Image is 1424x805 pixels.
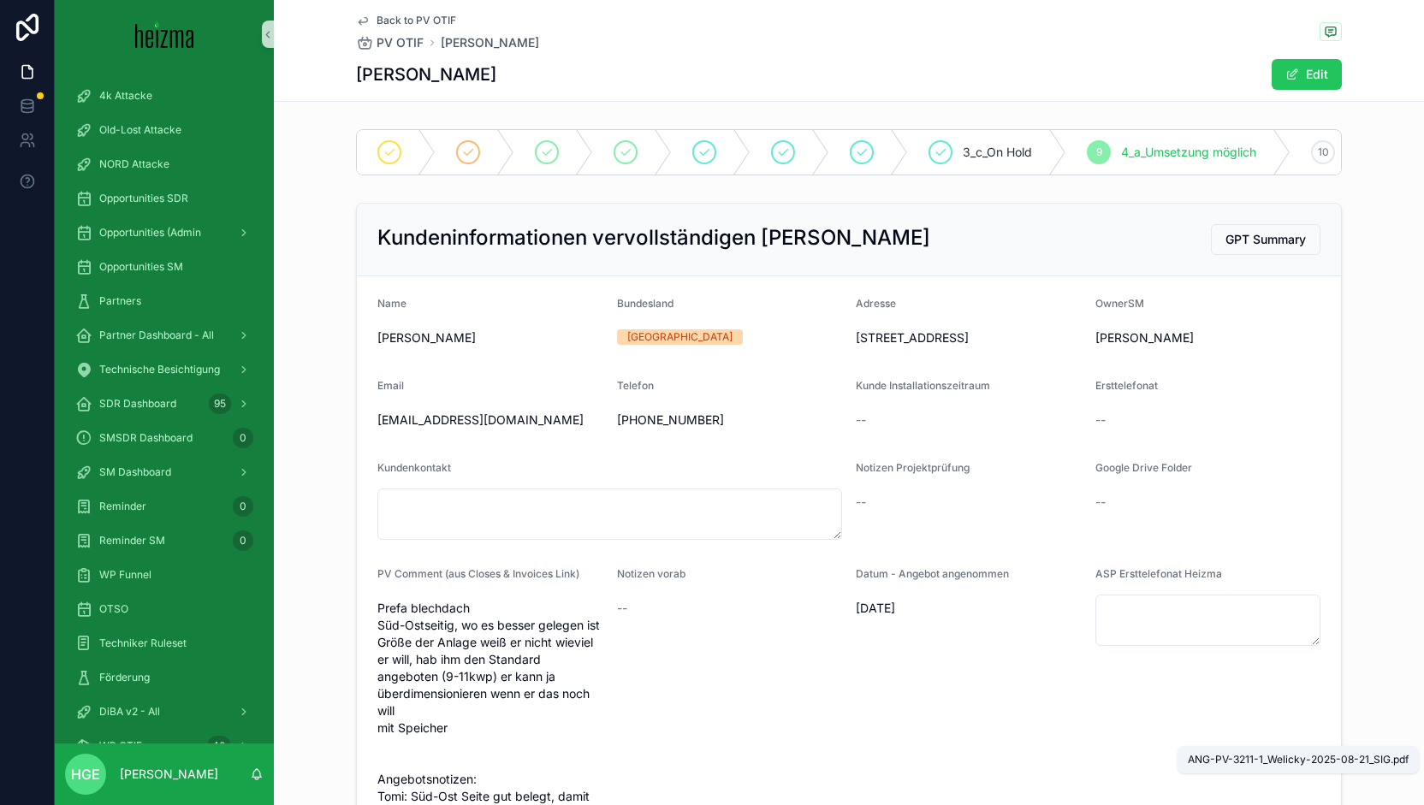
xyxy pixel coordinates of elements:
span: OwnerSM [1095,297,1144,310]
span: Adresse [856,297,896,310]
span: Back to PV OTIF [377,14,456,27]
span: Opportunities (Admin [99,226,201,240]
span: SM Dashboard [99,465,171,479]
a: Technische Besichtigung [65,354,264,385]
div: scrollable content [55,68,274,743]
span: [PERSON_NAME] [377,329,603,346]
span: Opportunities SDR [99,192,188,205]
a: Opportunities (Admin [65,217,264,248]
a: Old-Lost Attacke [65,115,264,145]
a: WP Funnel [65,559,264,590]
span: Notizen Projektprüfung [856,461,970,474]
a: WP OTIF40 [65,731,264,761]
div: 40 [207,736,231,756]
span: [PERSON_NAME] [1095,329,1321,346]
a: PV OTIF [356,34,424,51]
span: 3_c_On Hold [963,144,1032,161]
a: OTSO [65,594,264,624]
a: NORD Attacke [65,149,264,180]
a: SM Dashboard [65,457,264,488]
h1: [PERSON_NAME] [356,62,496,86]
span: Telefon [617,379,654,392]
span: -- [856,411,866,429]
span: Opportunities SM [99,260,183,274]
span: ASP Ersttelefonat Heizma [1095,567,1222,580]
span: Old-Lost Attacke [99,123,181,137]
span: -- [1095,411,1106,429]
span: Google Drive Folder [1095,461,1192,474]
a: [PERSON_NAME] [441,34,539,51]
a: DiBA v2 - All [65,696,264,727]
a: Opportunities SM [65,252,264,282]
span: Kundenkontakt [377,461,451,474]
span: 9 [1096,145,1102,159]
span: Ersttelefonat [1095,379,1158,392]
a: Partners [65,286,264,317]
span: NORD Attacke [99,157,169,171]
span: Partners [99,294,141,308]
span: -- [856,494,866,511]
span: Kunde Installationszeitraum [856,379,990,392]
span: 10 [1318,145,1329,159]
span: 4_a_Umsetzung möglich [1121,144,1256,161]
span: Technische Besichtigung [99,363,220,376]
div: 0 [233,428,253,448]
a: SMSDR Dashboard0 [65,423,264,453]
span: Partner Dashboard - All [99,329,214,342]
p: [PERSON_NAME] [120,766,218,783]
span: 4k Attacke [99,89,152,103]
span: WP OTIF [99,739,142,753]
a: Back to PV OTIF [356,14,456,27]
span: [DATE] [856,600,1082,617]
img: App logo [135,21,194,48]
span: Bundesland [617,297,673,310]
span: SDR Dashboard [99,397,176,411]
button: Edit [1272,59,1342,90]
a: Reminder SM0 [65,525,264,556]
span: OTSO [99,602,128,616]
span: PV OTIF [377,34,424,51]
span: DiBA v2 - All [99,705,160,719]
div: 0 [233,530,253,551]
span: Notizen vorab [617,567,685,580]
span: [EMAIL_ADDRESS][DOMAIN_NAME] [377,411,603,429]
a: SDR Dashboard95 [65,388,264,419]
span: [STREET_ADDRESS] [856,329,1082,346]
span: GPT Summary [1225,231,1306,248]
span: WP Funnel [99,568,151,582]
a: Opportunities SDR [65,183,264,214]
span: Förderung [99,671,150,684]
a: Reminder0 [65,491,264,522]
span: -- [1095,494,1106,511]
a: Techniker Ruleset [65,628,264,659]
span: PV Comment (aus Closes & Invoices Link) [377,567,579,580]
span: [PHONE_NUMBER] [617,411,843,429]
div: 95 [209,394,231,414]
a: Förderung [65,662,264,693]
a: 4k Attacke [65,80,264,111]
span: Email [377,379,404,392]
span: HGE [71,764,100,784]
div: [GEOGRAPHIC_DATA] [627,329,733,345]
span: Datum - Angebot angenommen [856,567,1009,580]
h2: Kundeninformationen vervollständigen [PERSON_NAME] [377,224,930,252]
div: ANG-PV-3211-1_Welicky-2025-08-21_SIG.pdf [1188,753,1409,767]
button: GPT Summary [1211,224,1320,255]
span: Reminder [99,500,146,513]
span: Techniker Ruleset [99,636,187,650]
span: Name [377,297,406,310]
a: Partner Dashboard - All [65,320,264,351]
div: 0 [233,496,253,517]
span: SMSDR Dashboard [99,431,193,445]
span: -- [617,600,627,617]
span: Reminder SM [99,534,165,548]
